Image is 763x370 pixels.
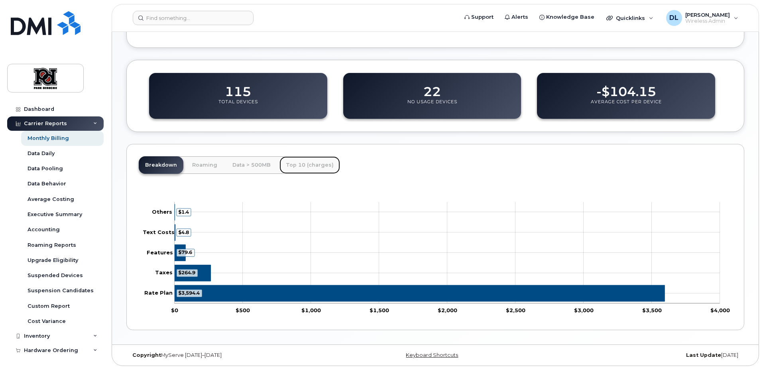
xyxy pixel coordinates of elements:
input: Find something... [133,11,254,25]
tspan: $3,594.4 [178,290,200,296]
tspan: $4,000 [710,307,730,313]
span: Support [471,13,494,21]
span: [PERSON_NAME] [685,12,730,18]
div: [DATE] [538,352,744,358]
tspan: Text Costs [143,228,175,235]
tspan: $500 [236,307,250,313]
span: Wireless Admin [685,18,730,24]
p: Total Devices [218,99,258,113]
tspan: Others [152,209,172,215]
dd: 115 [225,77,251,99]
a: Support [459,9,499,25]
tspan: $1.4 [178,209,189,215]
tspan: $4.8 [178,229,189,235]
div: Dennis Luong [661,10,744,26]
span: Quicklinks [616,15,645,21]
span: DL [669,13,678,23]
tspan: $2,000 [438,307,457,313]
tspan: $264.9 [178,270,195,276]
span: Alerts [511,13,528,21]
strong: Last Update [686,352,721,358]
strong: Copyright [132,352,161,358]
dd: 22 [423,77,441,99]
a: Top 10 (charges) [279,156,340,174]
tspan: Taxes [155,269,173,276]
tspan: Rate Plan [144,289,173,296]
div: Quicklinks [601,10,659,26]
div: MyServe [DATE]–[DATE] [126,352,332,358]
tspan: $1,000 [301,307,321,313]
span: Knowledge Base [546,13,594,21]
tspan: $2,500 [506,307,525,313]
a: Knowledge Base [534,9,600,25]
tspan: $3,500 [642,307,662,313]
g: Chart [143,202,730,313]
a: Breakdown [139,156,183,174]
tspan: $1,500 [370,307,389,313]
dd: -$104.15 [596,77,656,99]
a: Alerts [499,9,534,25]
iframe: Messenger Launcher [728,335,757,364]
tspan: $3,000 [574,307,594,313]
tspan: $0 [171,307,178,313]
a: Roaming [186,156,224,174]
p: No Usage Devices [407,99,457,113]
a: Data > 500MB [226,156,277,174]
tspan: Features [147,249,173,255]
g: Series [175,204,665,301]
a: Keyboard Shortcuts [406,352,458,358]
tspan: $79.6 [178,249,192,255]
p: Average Cost Per Device [591,99,662,113]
